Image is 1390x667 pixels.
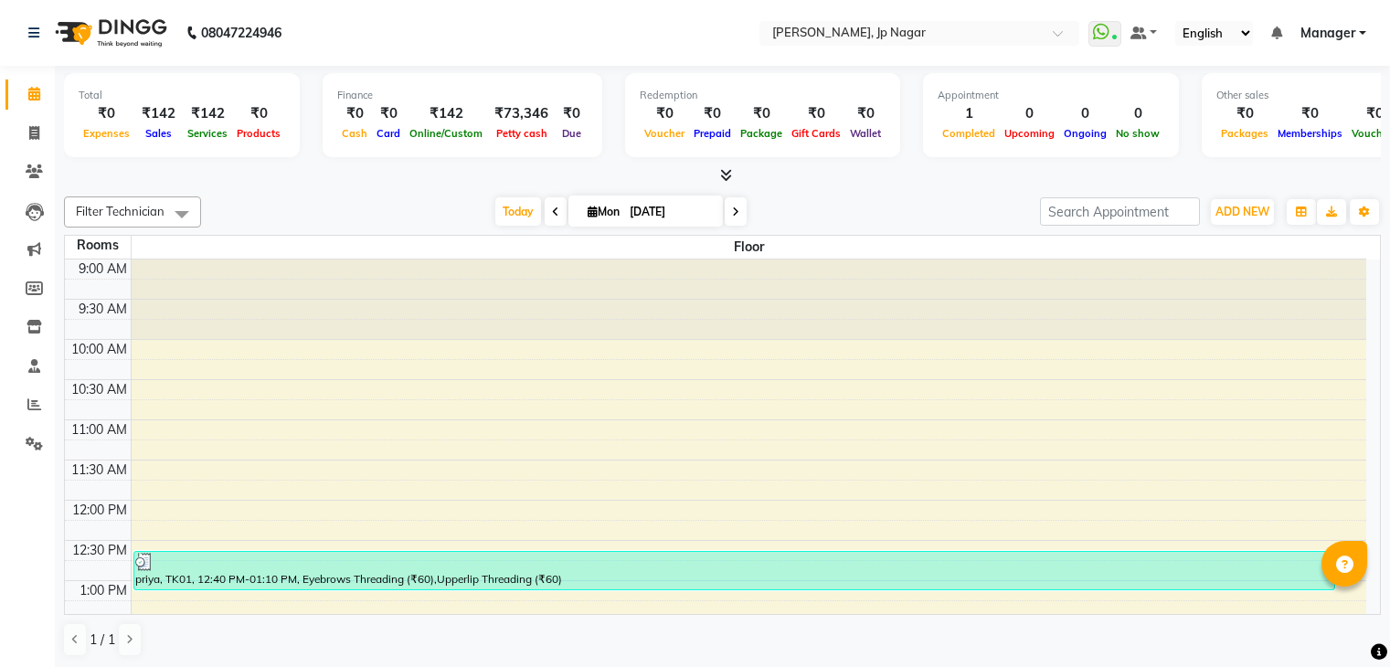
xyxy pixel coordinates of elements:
[76,204,164,218] span: Filter Technician
[183,103,232,124] div: ₹142
[845,103,886,124] div: ₹0
[1300,24,1355,43] span: Manager
[141,127,176,140] span: Sales
[1216,127,1273,140] span: Packages
[583,205,624,218] span: Mon
[1273,127,1347,140] span: Memberships
[68,340,131,359] div: 10:00 AM
[372,103,405,124] div: ₹0
[405,127,487,140] span: Online/Custom
[75,259,131,279] div: 9:00 AM
[232,103,285,124] div: ₹0
[201,7,281,58] b: 08047224946
[79,127,134,140] span: Expenses
[624,198,716,226] input: 2025-09-01
[492,127,552,140] span: Petty cash
[1313,594,1372,649] iframe: chat widget
[405,103,487,124] div: ₹142
[640,103,689,124] div: ₹0
[68,420,131,439] div: 11:00 AM
[232,127,285,140] span: Products
[938,103,1000,124] div: 1
[337,127,372,140] span: Cash
[787,127,845,140] span: Gift Cards
[68,380,131,399] div: 10:30 AM
[689,127,736,140] span: Prepaid
[640,127,689,140] span: Voucher
[79,103,134,124] div: ₹0
[183,127,232,140] span: Services
[337,88,588,103] div: Finance
[689,103,736,124] div: ₹0
[134,103,183,124] div: ₹142
[1111,103,1164,124] div: 0
[1215,205,1269,218] span: ADD NEW
[938,88,1164,103] div: Appointment
[736,103,787,124] div: ₹0
[47,7,172,58] img: logo
[487,103,556,124] div: ₹73,346
[1059,103,1111,124] div: 0
[1059,127,1111,140] span: Ongoing
[1000,127,1059,140] span: Upcoming
[68,461,131,480] div: 11:30 AM
[845,127,886,140] span: Wallet
[134,552,1335,589] div: priya, TK01, 12:40 PM-01:10 PM, Eyebrows Threading (₹60),Upperlip Threading (₹60)
[787,103,845,124] div: ₹0
[79,88,285,103] div: Total
[1040,197,1200,226] input: Search Appointment
[495,197,541,226] span: Today
[1111,127,1164,140] span: No show
[640,88,886,103] div: Redemption
[736,127,787,140] span: Package
[132,236,1367,259] span: Floor
[65,236,131,255] div: Rooms
[1216,103,1273,124] div: ₹0
[372,127,405,140] span: Card
[557,127,586,140] span: Due
[1000,103,1059,124] div: 0
[90,630,115,650] span: 1 / 1
[938,127,1000,140] span: Completed
[69,541,131,560] div: 12:30 PM
[69,501,131,520] div: 12:00 PM
[337,103,372,124] div: ₹0
[76,581,131,600] div: 1:00 PM
[1211,199,1274,225] button: ADD NEW
[556,103,588,124] div: ₹0
[75,300,131,319] div: 9:30 AM
[1273,103,1347,124] div: ₹0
